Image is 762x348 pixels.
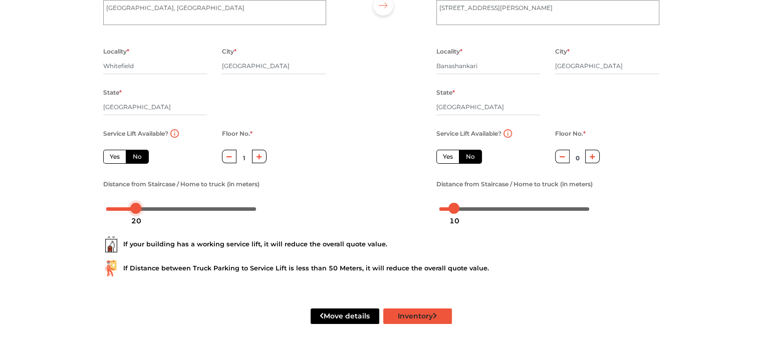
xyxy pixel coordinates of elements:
[103,150,126,164] label: Yes
[103,260,659,276] div: If Distance between Truck Parking to Service Lift is less than 50 Meters, it will reduce the over...
[103,45,129,58] label: Locality
[126,150,149,164] label: No
[436,178,593,191] label: Distance from Staircase / Home to truck (in meters)
[436,86,455,99] label: State
[103,236,119,252] img: ...
[436,45,462,58] label: Locality
[555,45,570,58] label: City
[103,260,119,276] img: ...
[436,150,459,164] label: Yes
[222,127,252,140] label: Floor No.
[222,45,236,58] label: City
[127,212,145,229] div: 20
[103,127,168,140] label: Service Lift Available?
[555,127,586,140] label: Floor No.
[103,236,659,252] div: If your building has a working service lift, it will reduce the overall quote value.
[103,178,260,191] label: Distance from Staircase / Home to truck (in meters)
[103,86,122,99] label: State
[445,212,463,229] div: 10
[436,127,501,140] label: Service Lift Available?
[311,308,379,324] button: Move details
[459,150,482,164] label: No
[383,308,452,324] button: Inventory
